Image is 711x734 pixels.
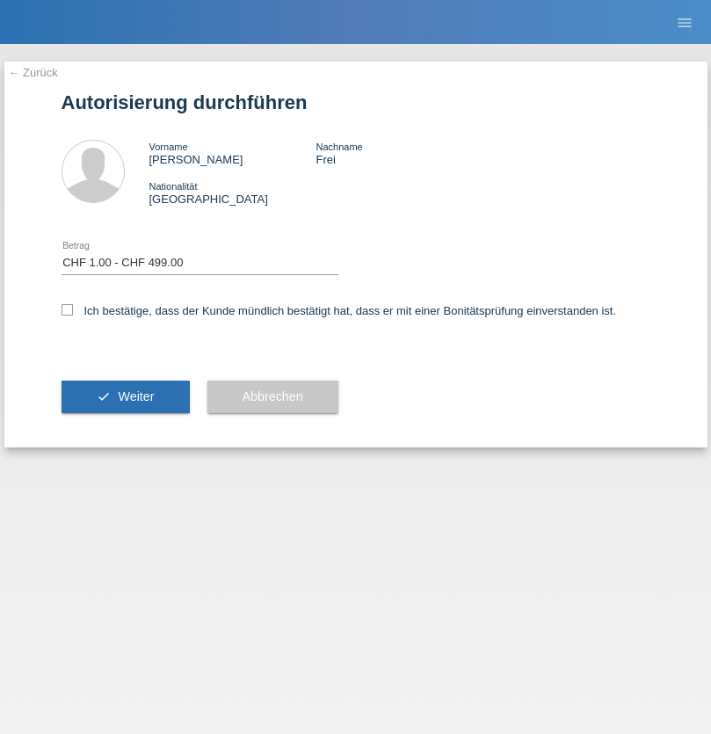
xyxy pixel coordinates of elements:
[149,179,316,206] div: [GEOGRAPHIC_DATA]
[676,14,693,32] i: menu
[243,389,303,403] span: Abbrechen
[316,140,482,166] div: Frei
[149,181,198,192] span: Nationalität
[667,17,702,27] a: menu
[149,140,316,166] div: [PERSON_NAME]
[149,142,188,152] span: Vorname
[207,381,338,414] button: Abbrechen
[118,389,154,403] span: Weiter
[9,66,58,79] a: ← Zurück
[316,142,362,152] span: Nachname
[62,304,617,317] label: Ich bestätige, dass der Kunde mündlich bestätigt hat, dass er mit einer Bonitätsprüfung einversta...
[97,389,111,403] i: check
[62,91,650,113] h1: Autorisierung durchführen
[62,381,190,414] button: check Weiter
